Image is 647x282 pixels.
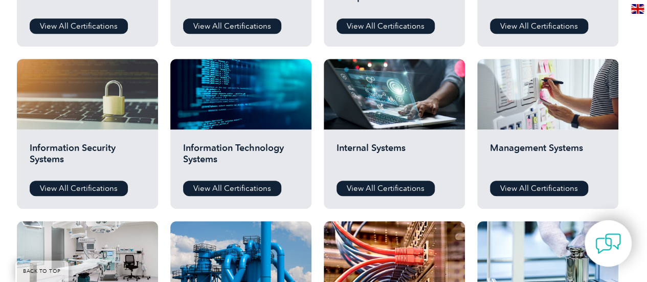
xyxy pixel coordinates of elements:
[595,231,621,256] img: contact-chat.png
[337,18,435,34] a: View All Certifications
[30,181,128,196] a: View All Certifications
[631,4,644,14] img: en
[337,181,435,196] a: View All Certifications
[337,142,452,173] h2: Internal Systems
[183,142,299,173] h2: Information Technology Systems
[30,142,145,173] h2: Information Security Systems
[30,18,128,34] a: View All Certifications
[490,181,588,196] a: View All Certifications
[15,261,69,282] a: BACK TO TOP
[183,181,281,196] a: View All Certifications
[490,142,606,173] h2: Management Systems
[183,18,281,34] a: View All Certifications
[490,18,588,34] a: View All Certifications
